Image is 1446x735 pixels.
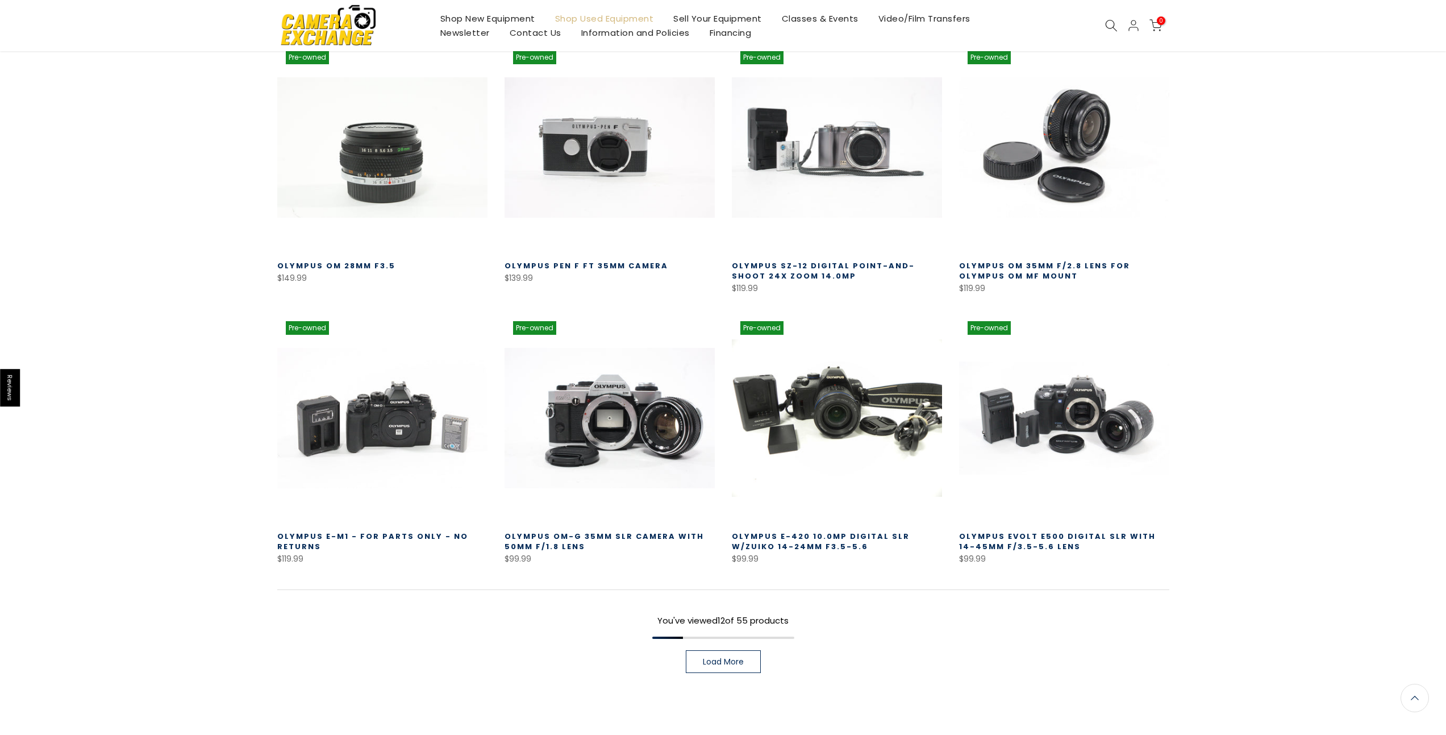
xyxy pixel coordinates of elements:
[277,531,468,552] a: Olympus E-M1 - For Parts Only - NO RETURNS
[703,658,744,666] span: Load More
[868,11,980,26] a: Video/Film Transfers
[959,531,1156,552] a: Olympus Evolt E500 Digital SLR with 14-45mm f/3.5-5.6 Lens
[277,271,487,285] div: $149.99
[959,281,1169,296] div: $119.99
[732,281,942,296] div: $119.99
[430,26,499,40] a: Newsletter
[732,552,942,566] div: $99.99
[664,11,772,26] a: Sell Your Equipment
[718,614,725,626] span: 12
[545,11,664,26] a: Shop Used Equipment
[699,26,761,40] a: Financing
[732,260,915,281] a: Olympus SZ-12 Digital Point-and-Shoot 24x Zoom 14.0mp
[732,531,910,552] a: Olympus E-420 10.0mp Digital SLR w/Zuiko 14-24mm f3.5-5.6
[772,11,868,26] a: Classes & Events
[505,271,715,285] div: $139.99
[686,650,761,673] a: Load More
[430,11,545,26] a: Shop New Equipment
[277,260,395,271] a: Olympus OM 28mm F3.5
[959,260,1130,281] a: Olympus OM 35mm f/2.8 Lens for Olympus OM MF Mount
[277,552,487,566] div: $119.99
[1149,19,1162,32] a: 0
[657,614,789,626] span: You've viewed of 55 products
[505,552,715,566] div: $99.99
[1401,684,1429,712] a: Back to the top
[505,260,668,271] a: Olympus Pen F FT 35mm Camera
[959,552,1169,566] div: $99.99
[505,531,704,552] a: Olympus OM-G 35mm SLR Camera with 50mm f/1.8 Lens
[571,26,699,40] a: Information and Policies
[1157,16,1165,25] span: 0
[499,26,571,40] a: Contact Us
